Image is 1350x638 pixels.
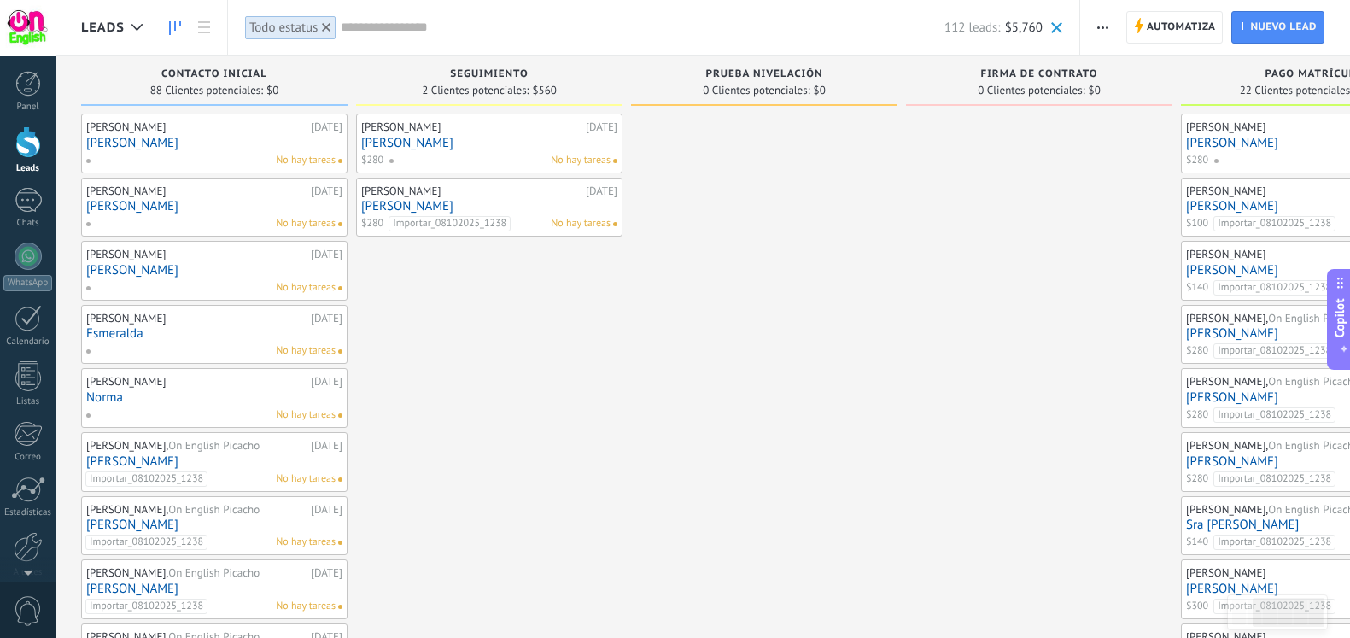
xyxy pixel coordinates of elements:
[3,337,53,348] div: Calendario
[1231,11,1324,44] a: Nuevo lead
[86,312,307,325] div: [PERSON_NAME]
[161,68,267,80] span: Contacto inicial
[1186,407,1208,423] span: $280
[915,68,1164,83] div: Firma de contrato
[1126,11,1224,44] a: Automatiza
[86,503,307,517] div: [PERSON_NAME],
[85,599,207,614] span: Importar_08102025_1238
[150,85,263,96] span: 88 Clientes potenciales:
[3,102,53,113] div: Panel
[3,163,53,174] div: Leads
[703,85,809,96] span: 0 Clientes potenciales:
[276,599,336,614] span: No hay tareas
[361,136,617,150] a: [PERSON_NAME]
[1213,407,1335,423] span: Importar_08102025_1238
[1186,535,1208,550] span: $140
[532,85,556,96] span: $560
[551,216,611,231] span: No hay tareas
[311,375,342,389] div: [DATE]
[3,396,53,407] div: Listas
[706,68,823,80] span: Prueba Nivelación
[1213,216,1335,231] span: Importar_08102025_1238
[276,343,336,359] span: No hay tareas
[338,477,342,482] span: No hay nada asignado
[311,248,342,261] div: [DATE]
[361,216,383,231] span: $280
[161,11,190,44] a: Leads
[86,454,342,469] a: [PERSON_NAME]
[276,216,336,231] span: No hay tareas
[338,159,342,163] span: No hay nada asignado
[86,184,307,198] div: [PERSON_NAME]
[86,566,307,580] div: [PERSON_NAME],
[1089,85,1101,96] span: $0
[266,85,278,96] span: $0
[981,68,1098,80] span: Firma de contrato
[1213,471,1335,487] span: Importar_08102025_1238
[3,452,53,463] div: Correo
[361,184,581,198] div: [PERSON_NAME]
[86,390,342,405] a: Norma
[86,326,342,341] a: Esmeralda
[338,349,342,354] span: No hay nada asignado
[168,438,260,453] span: On English Picacho
[1186,280,1208,296] span: $140
[365,68,614,83] div: Seguimiento
[85,535,207,550] span: Importar_08102025_1238
[450,68,528,80] span: Seguimiento
[1331,298,1348,337] span: Copilot
[311,184,342,198] div: [DATE]
[276,280,336,296] span: No hay tareas
[1213,280,1335,296] span: Importar_08102025_1238
[90,68,339,83] div: Contacto inicial
[1213,535,1335,550] span: Importar_08102025_1238
[311,503,342,517] div: [DATE]
[586,120,617,134] div: [DATE]
[338,222,342,226] span: No hay nada asignado
[1186,471,1208,487] span: $280
[613,159,617,163] span: No hay nada asignado
[276,535,336,550] span: No hay tareas
[551,153,611,168] span: No hay tareas
[361,120,581,134] div: [PERSON_NAME]
[422,85,529,96] span: 2 Clientes potenciales:
[168,565,260,580] span: On English Picacho
[338,541,342,545] span: No hay nada asignado
[86,263,342,278] a: [PERSON_NAME]
[3,275,52,291] div: WhatsApp
[276,407,336,423] span: No hay tareas
[338,286,342,290] span: No hay nada asignado
[276,153,336,168] span: No hay tareas
[86,375,307,389] div: [PERSON_NAME]
[276,471,336,487] span: No hay tareas
[249,20,319,36] div: Todo estatus
[586,184,617,198] div: [DATE]
[81,20,125,36] span: Leads
[613,222,617,226] span: No hay nada asignado
[86,136,342,150] a: [PERSON_NAME]
[944,20,1001,36] span: 112 leads:
[338,413,342,418] span: No hay nada asignado
[311,120,342,134] div: [DATE]
[1147,12,1216,43] span: Automatiza
[3,507,53,518] div: Estadísticas
[1213,343,1335,359] span: Importar_08102025_1238
[86,199,342,214] a: [PERSON_NAME]
[86,582,342,596] a: [PERSON_NAME]
[361,153,383,168] span: $280
[1186,343,1208,359] span: $280
[1186,216,1208,231] span: $100
[1005,20,1043,36] span: $5,760
[86,120,307,134] div: [PERSON_NAME]
[311,439,342,453] div: [DATE]
[86,248,307,261] div: [PERSON_NAME]
[814,85,826,96] span: $0
[978,85,1084,96] span: 0 Clientes potenciales:
[168,502,260,517] span: On English Picacho
[85,471,207,487] span: Importar_08102025_1238
[1250,12,1317,43] span: Nuevo lead
[389,216,511,231] span: Importar_08102025_1238
[1090,11,1115,44] button: Más
[361,199,617,214] a: [PERSON_NAME]
[640,68,889,83] div: Prueba Nivelación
